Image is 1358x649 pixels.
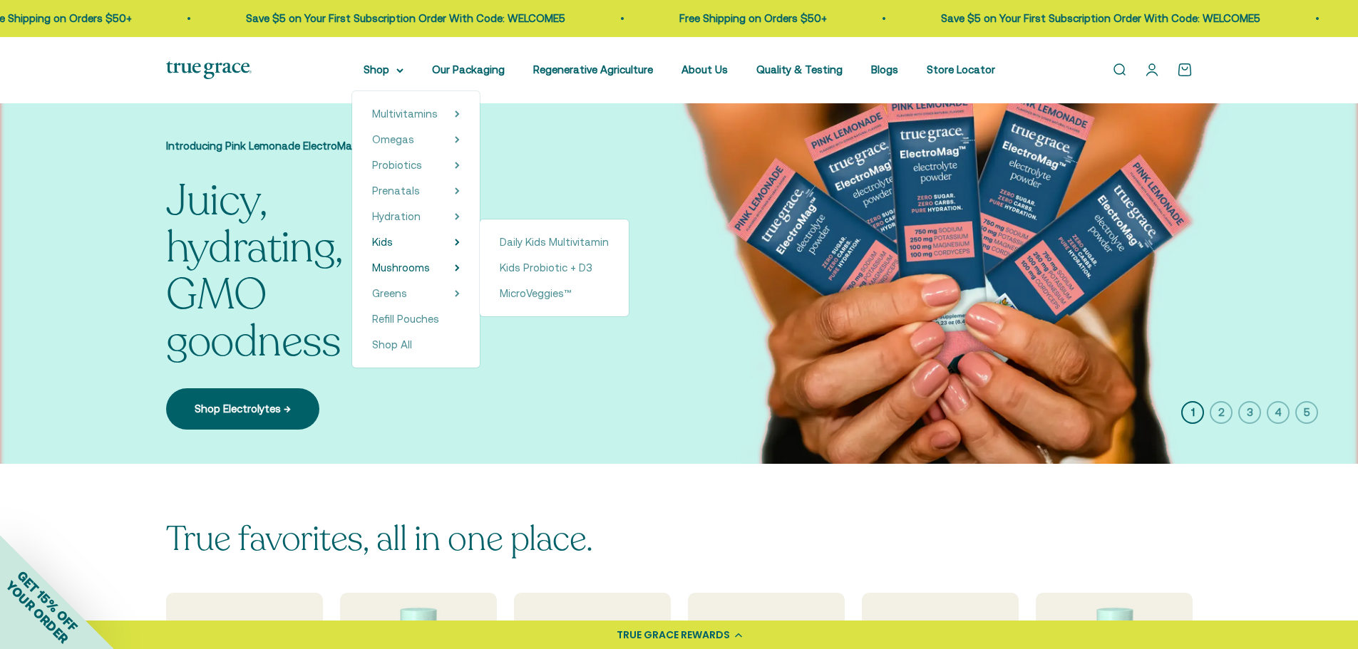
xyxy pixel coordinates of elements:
[372,105,438,123] a: Multivitamins
[932,10,1251,27] p: Save $5 on Your First Subscription Order With Code: WELCOME5
[617,628,730,643] div: TRUE GRACE REWARDS
[372,336,460,353] a: Shop All
[871,63,898,76] a: Blogs
[372,259,460,276] summary: Mushrooms
[372,108,438,120] span: Multivitamins
[372,157,460,174] summary: Probiotics
[372,185,420,197] span: Prenatals
[372,208,421,225] a: Hydration
[372,208,460,225] summary: Hydration
[166,516,593,562] split-lines: True favorites, all in one place.
[372,133,414,145] span: Omegas
[166,172,442,371] split-lines: Juicy, hydrating, non-GMO goodness
[372,236,393,248] span: Kids
[372,285,407,302] a: Greens
[372,287,407,299] span: Greens
[1181,401,1204,424] button: 1
[372,259,430,276] a: Mushrooms
[1267,401,1290,424] button: 4
[372,234,460,251] summary: Kids
[237,10,556,27] p: Save $5 on Your First Subscription Order With Code: WELCOME5
[432,63,505,76] a: Our Packaging
[670,12,818,24] a: Free Shipping on Orders $50+
[372,313,439,325] span: Refill Pouches
[756,63,843,76] a: Quality & Testing
[927,63,995,76] a: Store Locator
[372,261,430,274] span: Mushrooms
[372,338,412,351] span: Shop All
[372,210,421,222] span: Hydration
[14,568,81,634] span: GET 15% OFF
[166,388,319,430] a: Shop Electrolytes →
[1295,401,1318,424] button: 5
[1210,401,1233,424] button: 2
[372,234,393,251] a: Kids
[3,578,71,646] span: YOUR ORDER
[372,105,460,123] summary: Multivitamins
[166,137,451,155] p: Introducing Pink Lemonade ElectroMag
[1238,401,1261,424] button: 3
[372,131,414,148] a: Omegas
[372,311,460,328] a: Refill Pouches
[372,182,420,199] a: Prenatals
[372,131,460,148] summary: Omegas
[372,285,460,302] summary: Greens
[372,157,422,174] a: Probiotics
[372,159,422,171] span: Probiotics
[364,61,403,78] summary: Shop
[681,63,728,76] a: About Us
[533,63,653,76] a: Regenerative Agriculture
[372,182,460,199] summary: Prenatals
